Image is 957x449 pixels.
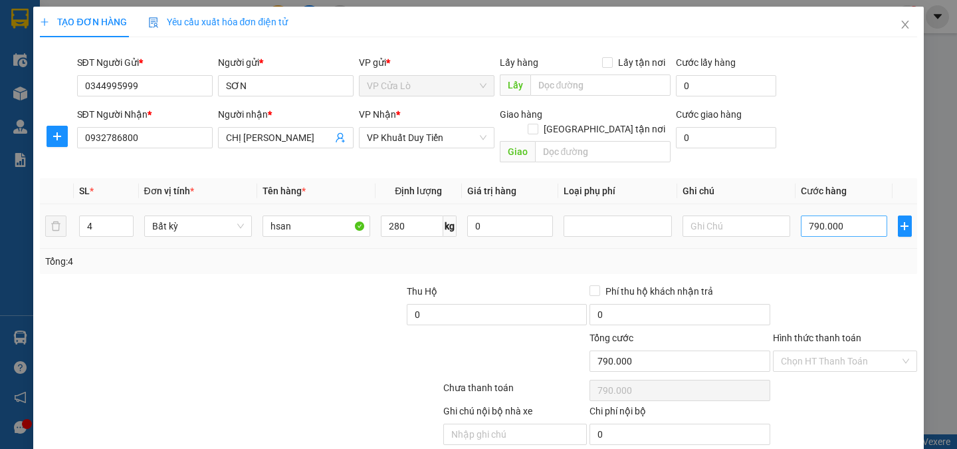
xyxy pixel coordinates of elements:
[535,141,671,162] input: Dọc đường
[367,128,486,148] span: VP Khuất Duy Tiến
[148,17,159,28] img: icon
[148,17,288,27] span: Yêu cầu xuất hóa đơn điện tử
[676,75,776,96] input: Cước lấy hàng
[500,57,538,68] span: Lấy hàng
[395,186,442,196] span: Định lượng
[144,186,194,196] span: Đơn vị tính
[677,178,796,204] th: Ghi chú
[367,76,486,96] span: VP Cửa Lò
[900,19,910,30] span: close
[443,216,457,237] span: kg
[443,404,587,424] div: Ghi chú nội bộ nhà xe
[676,127,776,148] input: Cước giao hàng
[152,216,244,236] span: Bất kỳ
[676,109,742,120] label: Cước giao hàng
[538,122,671,136] span: [GEOGRAPHIC_DATA] tận nơi
[676,57,736,68] label: Cước lấy hàng
[359,55,494,70] div: VP gửi
[47,126,68,147] button: plus
[45,216,66,237] button: delete
[47,131,67,142] span: plus
[530,75,671,96] input: Dọc đường
[77,55,213,70] div: SĐT Người Gửi
[467,186,516,196] span: Giá trị hàng
[801,186,847,196] span: Cước hàng
[77,107,213,122] div: SĐT Người Nhận
[407,286,437,297] span: Thu Hộ
[589,404,770,424] div: Chi phí nội bộ
[500,109,542,120] span: Giao hàng
[887,7,924,44] button: Close
[500,75,530,96] span: Lấy
[600,284,718,299] span: Phí thu hộ khách nhận trả
[263,216,370,237] input: VD: Bàn, Ghế
[589,333,633,343] span: Tổng cước
[40,17,126,27] span: TẠO ĐƠN HÀNG
[263,186,306,196] span: Tên hàng
[218,55,354,70] div: Người gửi
[558,178,677,204] th: Loại phụ phí
[500,141,535,162] span: Giao
[443,424,587,445] input: Nhập ghi chú
[45,254,370,269] div: Tổng: 4
[467,216,554,237] input: 0
[79,186,90,196] span: SL
[40,17,49,27] span: plus
[335,132,346,143] span: user-add
[218,107,354,122] div: Người nhận
[613,55,671,70] span: Lấy tận nơi
[442,380,589,404] div: Chưa thanh toán
[683,216,790,237] input: Ghi Chú
[898,216,912,237] button: plus
[359,109,396,120] span: VP Nhận
[773,333,861,343] label: Hình thức thanh toán
[899,221,911,231] span: plus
